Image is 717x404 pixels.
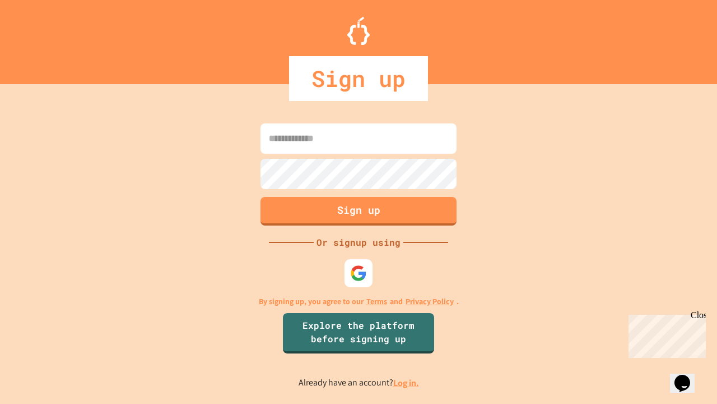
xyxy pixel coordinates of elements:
[366,296,387,307] a: Terms
[4,4,77,71] div: Chat with us now!Close
[289,56,428,101] div: Sign up
[350,265,367,282] img: google-icon.svg
[314,236,403,249] div: Or signup using
[299,376,419,390] p: Already have an account?
[259,296,459,307] p: By signing up, you agree to our and .
[260,197,457,226] button: Sign up
[393,377,419,389] a: Log in.
[670,359,706,393] iframe: chat widget
[406,296,454,307] a: Privacy Policy
[624,310,706,358] iframe: chat widget
[283,313,434,353] a: Explore the platform before signing up
[347,17,370,45] img: Logo.svg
